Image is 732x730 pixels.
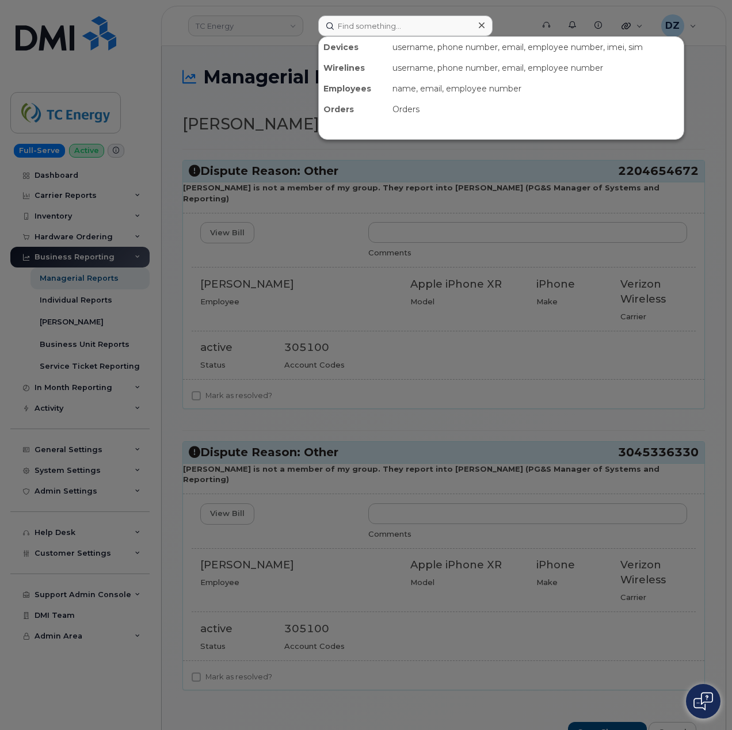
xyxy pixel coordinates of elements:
div: name, email, employee number [388,78,684,99]
div: Orders [319,99,388,120]
div: Employees [319,78,388,99]
div: username, phone number, email, employee number, imei, sim [388,37,684,58]
div: Devices [319,37,388,58]
div: Orders [388,99,684,120]
div: Wirelines [319,58,388,78]
img: Open chat [693,692,713,710]
div: username, phone number, email, employee number [388,58,684,78]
